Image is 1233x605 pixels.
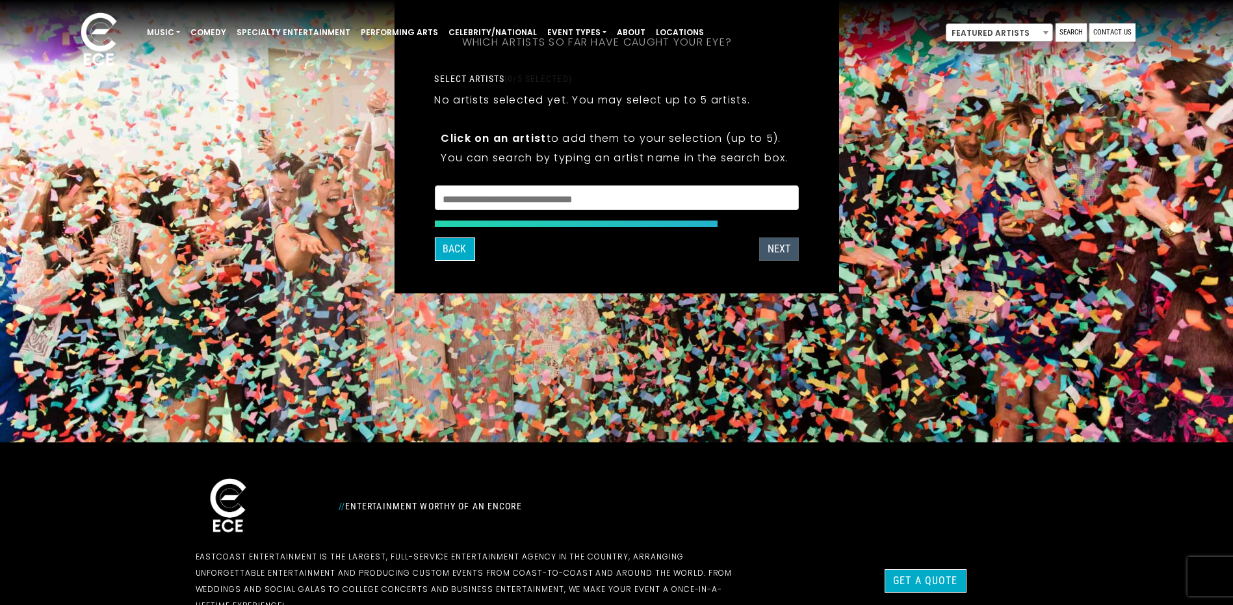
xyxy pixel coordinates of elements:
a: Comedy [185,21,231,44]
a: Celebrity/National [443,21,542,44]
span: (0/5 selected) [504,74,572,84]
p: You can search by typing an artist name in the search box. [441,150,792,166]
button: Back [434,237,474,261]
p: to add them to your selection (up to 5). [441,130,792,146]
button: Next [759,237,799,261]
a: Locations [651,21,709,44]
a: About [612,21,651,44]
a: Event Types [542,21,612,44]
a: Music [142,21,185,44]
span: // [339,501,345,511]
label: Select artists [434,73,571,85]
img: ece_new_logo_whitev2-1.png [66,9,131,72]
strong: Click on an artist [441,131,546,146]
div: Entertainment Worthy of an Encore [331,496,760,517]
a: Get a Quote [885,569,966,593]
img: ece_new_logo_whitev2-1.png [196,475,261,538]
a: Search [1056,23,1087,42]
span: Featured Artists [946,23,1053,42]
a: Performing Arts [356,21,443,44]
p: No artists selected yet. You may select up to 5 artists. [434,92,750,108]
a: Contact Us [1089,23,1136,42]
textarea: Search [443,194,790,206]
a: Specialty Entertainment [231,21,356,44]
span: Featured Artists [946,24,1052,42]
